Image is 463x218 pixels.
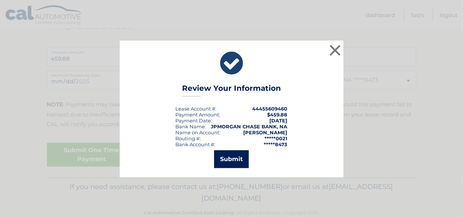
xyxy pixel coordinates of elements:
span: $459.88 [268,112,288,118]
span: Payment Date [176,118,211,124]
h3: Review Your Information [182,84,281,97]
strong: JPMORGAN CHASE BANK, NA [211,124,288,129]
span: [DATE] [270,118,288,124]
div: : [176,118,212,124]
div: Bank Name: [176,124,206,129]
strong: [PERSON_NAME] [244,129,288,135]
div: Name on Account: [176,129,221,135]
div: Routing #: [176,135,201,141]
div: Bank Account #: [176,141,216,147]
strong: 44455609460 [253,106,288,112]
button: × [328,43,343,58]
button: Submit [214,150,249,168]
div: Lease Account #: [176,106,217,112]
div: Payment Amount: [176,112,220,118]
